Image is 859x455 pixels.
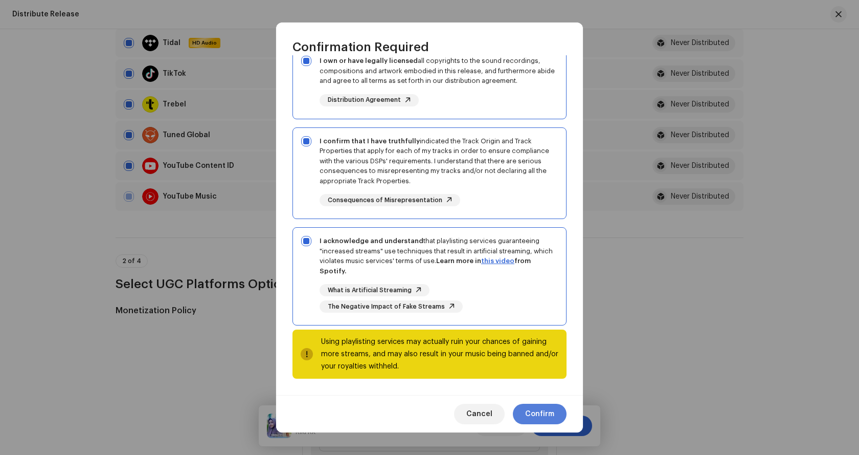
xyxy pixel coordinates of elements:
div: that playlisting services guaranteeing "increased streams" use techniques that result in artifici... [320,236,558,276]
span: Distribution Agreement [328,97,401,103]
span: What is Artificial Streaming [328,287,412,294]
button: Cancel [454,404,505,424]
strong: Learn more in from Spotify. [320,257,531,274]
button: Confirm [513,404,567,424]
strong: I confirm that I have truthfully [320,138,420,144]
span: Confirm [525,404,554,424]
a: this video [481,257,514,264]
span: Consequences of Misrepresentation [328,197,442,204]
span: The Negative Impact of Fake Streams [328,304,445,310]
p-togglebutton: I confirm that I have truthfullyindicated the Track Origin and Track Properties that apply for ea... [292,127,567,220]
strong: I own or have legally licensed [320,57,418,64]
strong: I acknowledge and understand [320,237,423,244]
div: indicated the Track Origin and Track Properties that apply for each of my tracks in order to ensu... [320,136,558,186]
p-togglebutton: I acknowledge and understandthat playlisting services guaranteeing "increased streams" use techni... [292,227,567,326]
div: Using playlisting services may actually ruin your chances of gaining more streams, and may also r... [321,336,558,373]
div: all copyrights to the sound recordings, compositions and artwork embodied in this release, and fu... [320,56,558,86]
p-togglebutton: I own or have legally licensedall copyrights to the sound recordings, compositions and artwork em... [292,47,567,119]
span: Confirmation Required [292,39,429,55]
span: Cancel [466,404,492,424]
